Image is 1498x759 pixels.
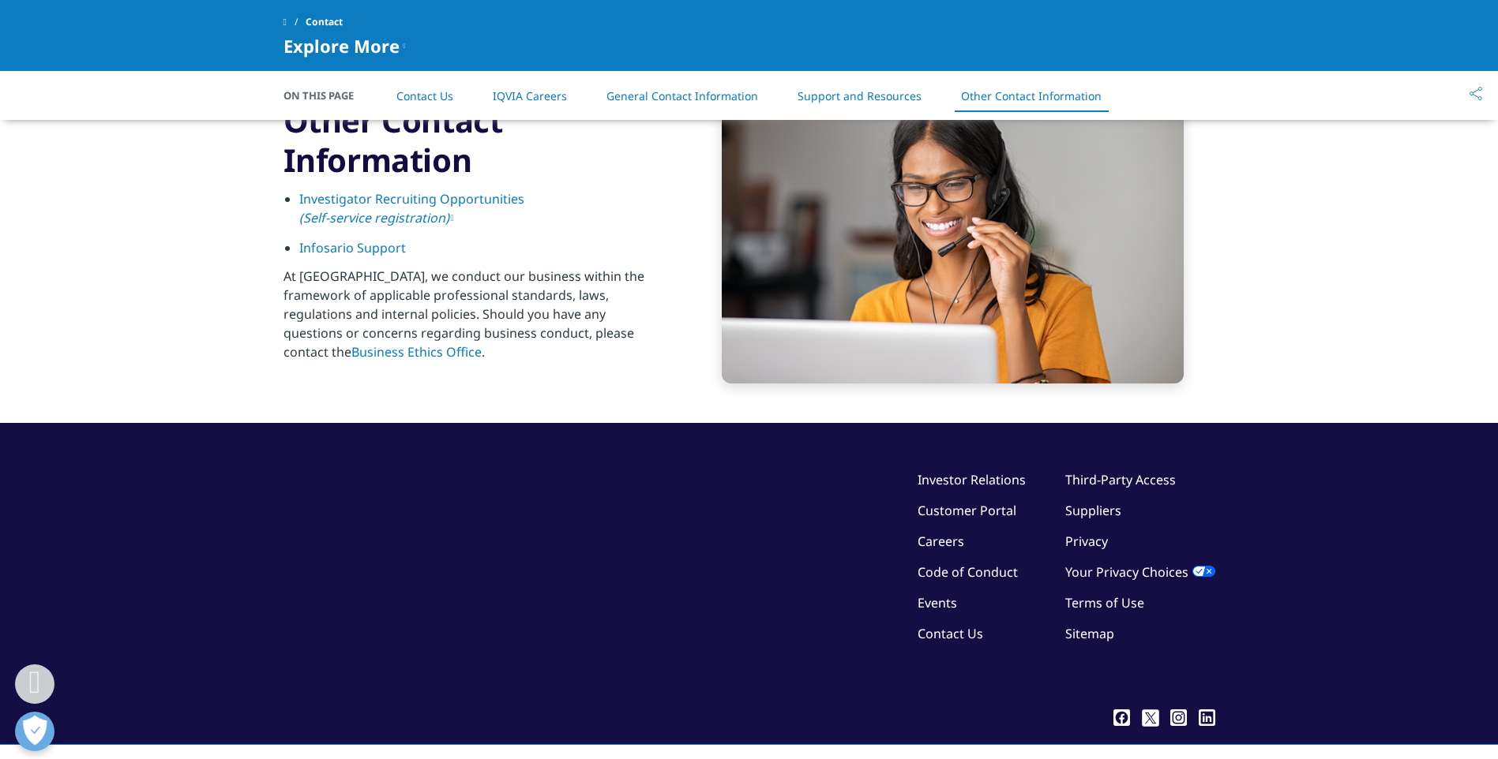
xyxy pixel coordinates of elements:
a: Customer Portal [918,502,1016,519]
a: Sitemap [1065,625,1114,642]
button: Åbn præferencer [15,712,54,751]
a: Third-Party Access [1065,471,1176,488]
a: Code of Conduct [918,563,1018,581]
a: General Contact Information [606,88,758,103]
span: Contact [306,8,343,36]
p: At [GEOGRAPHIC_DATA], we conduct our business within the framework of applicable professional sta... [283,267,666,371]
img: Iqvia Human data science [722,88,1184,383]
a: Your Privacy Choices [1065,563,1215,581]
a: IQVIA Careers [493,88,567,103]
span: On This Page [283,88,370,103]
a: Contact Us [918,625,983,642]
em: (Self-service registration) [299,209,449,226]
a: Investor Relations [918,471,1026,488]
a: Support and Resources [798,88,922,103]
span: Explore More [283,36,400,55]
a: Suppliers [1065,502,1121,519]
a: Events [918,594,957,611]
a: Careers [918,533,964,550]
h3: Other Contact Information [283,101,666,180]
a: Other Contact Information [961,88,1102,103]
a: Contact Us [396,88,453,103]
a: Business Ethics Office [351,343,482,361]
a: Privacy [1065,533,1108,550]
a: Terms of Use [1065,594,1144,611]
a: Infosario Support [299,239,406,256]
a: Investigator Recruiting Opportunities (Self-service registration) [299,190,524,226]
